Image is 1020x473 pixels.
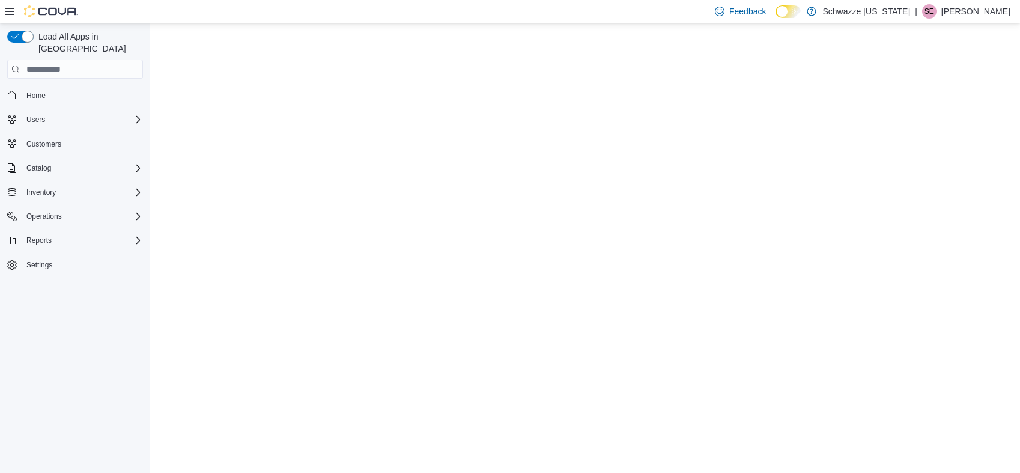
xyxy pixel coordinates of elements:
[22,233,56,248] button: Reports
[2,111,148,128] button: Users
[922,4,937,19] div: Stacey Edwards
[776,5,801,18] input: Dark Mode
[22,136,143,151] span: Customers
[924,4,934,19] span: SE
[26,139,61,149] span: Customers
[2,86,148,103] button: Home
[915,4,917,19] p: |
[26,163,51,173] span: Catalog
[22,209,67,224] button: Operations
[22,258,57,272] a: Settings
[26,91,46,100] span: Home
[22,209,143,224] span: Operations
[22,88,50,103] a: Home
[24,5,78,17] img: Cova
[7,81,143,305] nav: Complex example
[2,135,148,153] button: Customers
[22,112,143,127] span: Users
[22,185,61,200] button: Inventory
[22,233,143,248] span: Reports
[26,188,56,197] span: Inventory
[22,87,143,102] span: Home
[22,257,143,272] span: Settings
[2,184,148,201] button: Inventory
[22,137,66,151] a: Customers
[34,31,143,55] span: Load All Apps in [GEOGRAPHIC_DATA]
[2,232,148,249] button: Reports
[22,112,50,127] button: Users
[26,212,62,221] span: Operations
[26,260,52,270] span: Settings
[822,4,910,19] p: Schwazze [US_STATE]
[22,161,56,175] button: Catalog
[22,185,143,200] span: Inventory
[729,5,766,17] span: Feedback
[941,4,1010,19] p: [PERSON_NAME]
[2,208,148,225] button: Operations
[26,236,52,245] span: Reports
[26,115,45,124] span: Users
[2,256,148,273] button: Settings
[2,160,148,177] button: Catalog
[22,161,143,175] span: Catalog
